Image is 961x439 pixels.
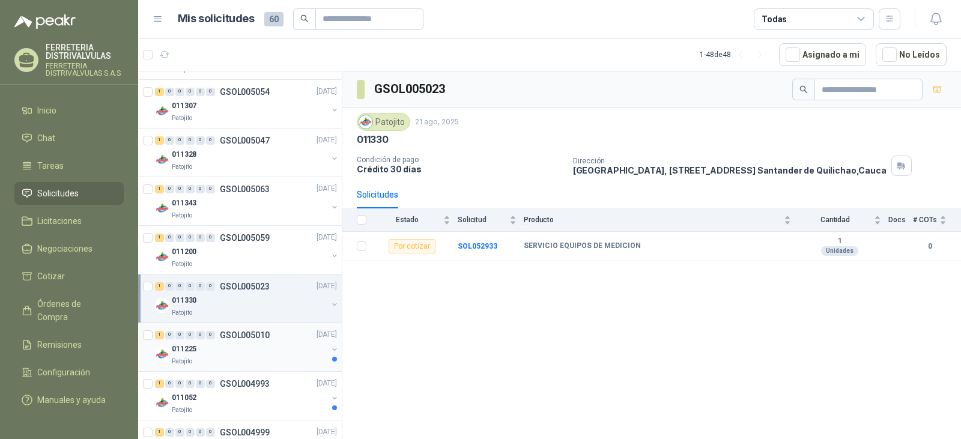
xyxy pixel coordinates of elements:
[172,149,196,160] p: 011328
[155,250,169,264] img: Company Logo
[458,208,524,232] th: Solicitud
[415,117,459,128] p: 21 ago, 2025
[206,282,215,291] div: 0
[14,154,124,177] a: Tareas
[196,136,205,145] div: 0
[175,282,184,291] div: 0
[155,85,339,123] a: 1 0 0 0 0 0 GSOL005054[DATE] Company Logo011307Patojito
[913,241,947,252] b: 0
[155,153,169,167] img: Company Logo
[155,377,339,415] a: 1 0 0 0 0 0 GSOL004993[DATE] Company Logo011052Patojito
[524,216,781,224] span: Producto
[186,185,195,193] div: 0
[37,132,55,145] span: Chat
[155,185,164,193] div: 1
[155,182,339,220] a: 1 0 0 0 0 0 GSOL005063[DATE] Company Logo011343Patojito
[172,344,196,355] p: 011225
[155,428,164,437] div: 1
[14,389,124,411] a: Manuales y ayuda
[186,88,195,96] div: 0
[14,292,124,328] a: Órdenes de Compra
[573,165,887,175] p: [GEOGRAPHIC_DATA], [STREET_ADDRESS] Santander de Quilichao , Cauca
[172,211,192,220] p: Patojito
[175,428,184,437] div: 0
[14,361,124,384] a: Configuración
[172,162,192,172] p: Patojito
[524,241,641,251] b: SERVICIO EQUIPOS DE MEDICION
[172,246,196,258] p: 011200
[172,198,196,209] p: 011343
[458,242,497,250] a: SOL052933
[172,114,192,123] p: Patojito
[357,113,410,131] div: Patojito
[264,12,283,26] span: 60
[46,43,124,60] p: FERRETERIA DISTRIVALVULAS
[155,201,169,216] img: Company Logo
[14,237,124,260] a: Negociaciones
[37,214,82,228] span: Licitaciones
[220,185,270,193] p: GSOL005063
[175,331,184,339] div: 0
[155,104,169,118] img: Company Logo
[799,85,808,94] span: search
[172,357,192,366] p: Patojito
[206,185,215,193] div: 0
[155,347,169,362] img: Company Logo
[175,136,184,145] div: 0
[374,208,458,232] th: Estado
[458,216,507,224] span: Solicitud
[172,405,192,415] p: Patojito
[317,329,337,341] p: [DATE]
[374,216,441,224] span: Estado
[37,104,56,117] span: Inicio
[155,396,169,410] img: Company Logo
[175,185,184,193] div: 0
[37,338,82,351] span: Remisiones
[206,428,215,437] div: 0
[357,188,398,201] div: Solicitudes
[37,393,106,407] span: Manuales y ayuda
[14,182,124,205] a: Solicitudes
[196,185,205,193] div: 0
[196,88,205,96] div: 0
[317,378,337,389] p: [DATE]
[573,157,887,165] p: Dirección
[186,136,195,145] div: 0
[357,156,563,164] p: Condición de pago
[762,13,787,26] div: Todas
[172,392,196,404] p: 011052
[186,428,195,437] div: 0
[779,43,866,66] button: Asignado a mi
[165,88,174,96] div: 0
[300,14,309,23] span: search
[888,208,913,232] th: Docs
[172,295,196,306] p: 011330
[196,331,205,339] div: 0
[220,282,270,291] p: GSOL005023
[317,86,337,97] p: [DATE]
[165,331,174,339] div: 0
[206,88,215,96] div: 0
[178,10,255,28] h1: Mis solicitudes
[186,282,195,291] div: 0
[186,234,195,242] div: 0
[165,136,174,145] div: 0
[37,159,64,172] span: Tareas
[37,270,65,283] span: Cotizar
[155,234,164,242] div: 1
[155,279,339,318] a: 1 0 0 0 0 0 GSOL005023[DATE] Company Logo011330Patojito
[317,232,337,243] p: [DATE]
[220,234,270,242] p: GSOL005059
[165,234,174,242] div: 0
[798,237,881,246] b: 1
[155,231,339,269] a: 1 0 0 0 0 0 GSOL005059[DATE] Company Logo011200Patojito
[46,62,124,77] p: FERRETERIA DISTRIVALVULAS S.A.S
[14,127,124,150] a: Chat
[798,216,872,224] span: Cantidad
[220,380,270,388] p: GSOL004993
[14,14,76,29] img: Logo peakr
[359,115,372,129] img: Company Logo
[374,80,447,98] h3: GSOL005023
[317,135,337,146] p: [DATE]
